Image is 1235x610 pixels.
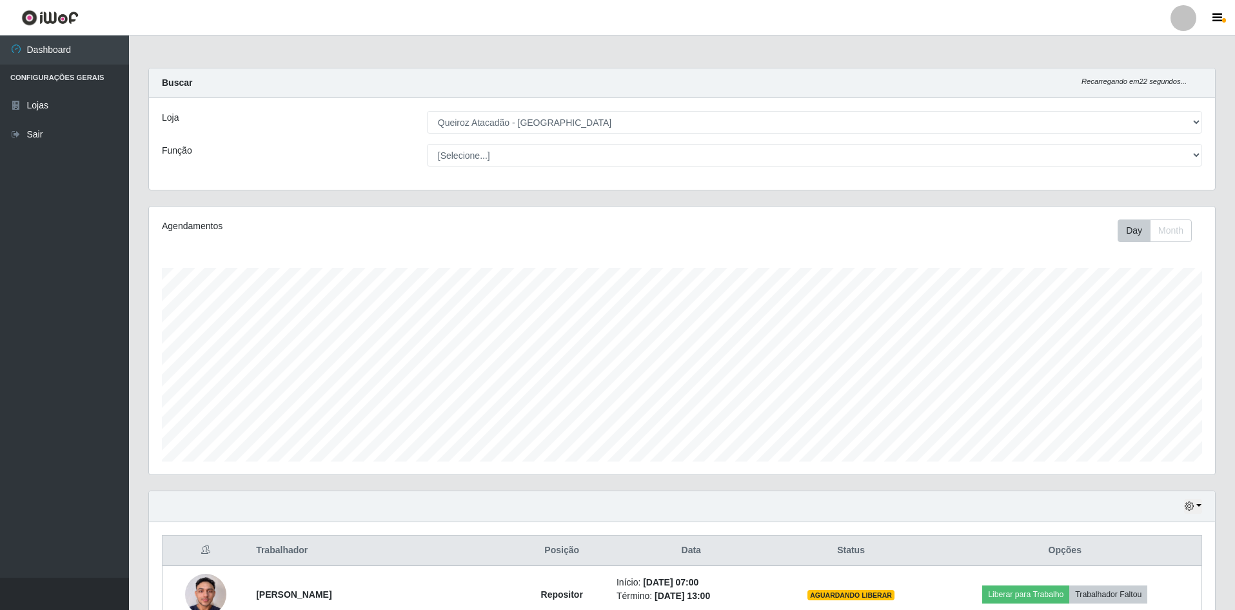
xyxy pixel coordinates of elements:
[1118,219,1202,242] div: Toolbar with button groups
[162,77,192,88] strong: Buscar
[162,219,584,233] div: Agendamentos
[1118,219,1151,242] button: Day
[21,10,79,26] img: CoreUI Logo
[643,577,698,587] time: [DATE] 07:00
[807,590,894,600] span: AGUARDANDO LIBERAR
[1150,219,1192,242] button: Month
[609,536,774,566] th: Data
[1082,77,1187,85] i: Recarregando em 22 segundos...
[1118,219,1192,242] div: First group
[982,585,1069,604] button: Liberar para Trabalho
[515,536,609,566] th: Posição
[655,591,710,601] time: [DATE] 13:00
[1069,585,1147,604] button: Trabalhador Faltou
[162,111,179,125] label: Loja
[248,536,515,566] th: Trabalhador
[541,589,583,600] strong: Repositor
[929,536,1202,566] th: Opções
[162,144,192,158] label: Função
[256,589,331,600] strong: [PERSON_NAME]
[774,536,929,566] th: Status
[617,576,766,589] li: Início:
[617,589,766,603] li: Término:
